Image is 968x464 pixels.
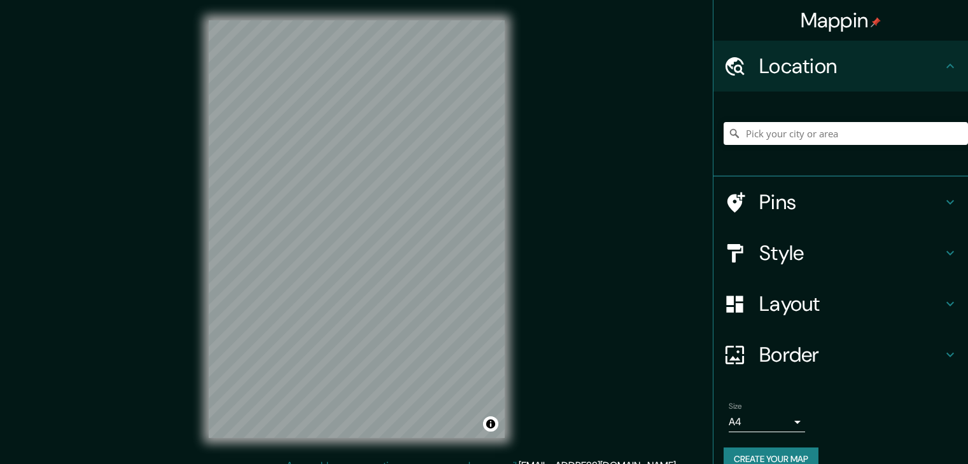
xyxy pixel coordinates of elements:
input: Pick your city or area [724,122,968,145]
img: pin-icon.png [871,17,881,27]
div: Border [713,329,968,380]
button: Toggle attribution [483,416,498,432]
h4: Mappin [801,8,881,33]
label: Size [729,401,742,412]
div: A4 [729,412,805,432]
h4: Location [759,53,943,79]
div: Style [713,228,968,278]
div: Layout [713,278,968,329]
h4: Pins [759,189,943,215]
h4: Border [759,342,943,367]
div: Pins [713,177,968,228]
h4: Style [759,240,943,266]
div: Location [713,41,968,92]
canvas: Map [209,20,505,438]
h4: Layout [759,291,943,317]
